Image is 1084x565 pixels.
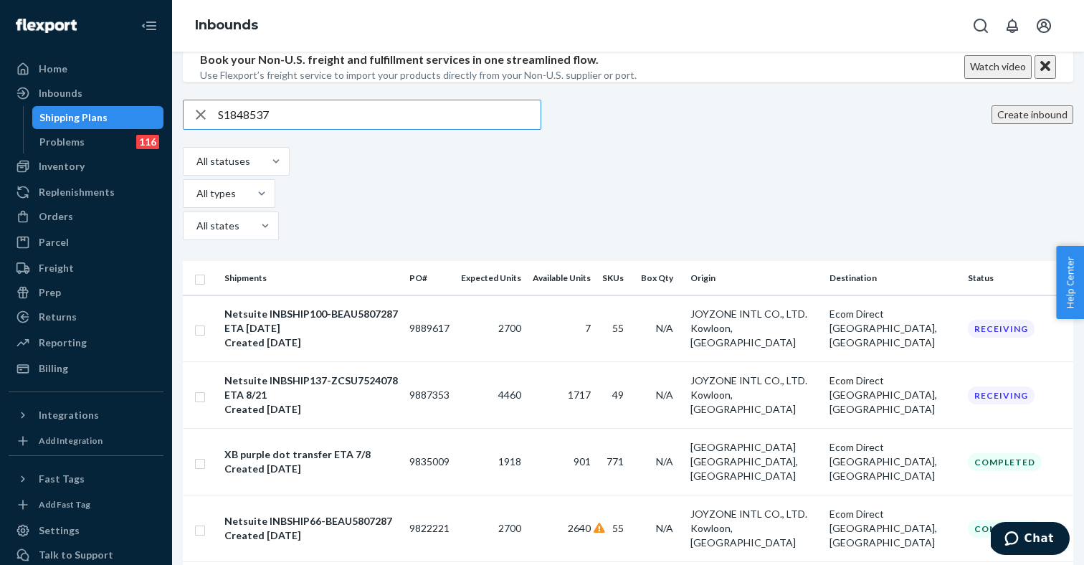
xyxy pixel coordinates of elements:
[224,447,398,462] div: XB purple dot transfer ETA 7/8
[612,322,624,334] span: 55
[200,68,637,82] p: Use Flexport’s freight service to import your products directly from your Non-U.S. supplier or port.
[966,11,995,40] button: Open Search Box
[404,261,455,295] th: PO#
[9,82,163,105] a: Inbounds
[656,389,673,401] span: N/A
[829,374,956,388] div: Ecom Direct
[404,429,455,495] td: 9835009
[16,19,77,33] img: Flexport logo
[200,52,637,68] p: Book your Non-U.S. freight and fulfillment services in one streamlined flow.
[9,467,163,490] button: Fast Tags
[224,374,398,402] div: Netsuite INBSHIP137-ZCSU7524078 ETA 8/21
[962,261,1073,295] th: Status
[585,322,591,334] span: 7
[39,523,80,538] div: Settings
[968,520,1042,538] div: Completed
[968,320,1035,338] div: Receiving
[568,389,591,401] span: 1717
[690,307,817,321] div: JOYZONE INTL CO., LTD.
[612,389,624,401] span: 49
[596,261,635,295] th: SKUs
[690,522,796,549] span: Kowloon, [GEOGRAPHIC_DATA]
[9,155,163,178] a: Inventory
[39,408,99,422] div: Integrations
[404,362,455,429] td: 9887353
[39,185,115,199] div: Replenishments
[32,130,164,153] a: Problems116
[224,307,398,336] div: Netsuite INBSHIP100-BEAU5807287 ETA [DATE]
[968,386,1035,404] div: Receiving
[656,455,673,467] span: N/A
[9,496,163,513] a: Add Fast Tag
[39,498,90,511] div: Add Fast Tag
[224,514,398,528] div: Netsuite INBSHIP66-BEAU5807287
[9,205,163,228] a: Orders
[224,402,398,417] div: Created [DATE]
[690,440,817,455] div: [GEOGRAPHIC_DATA]
[195,17,258,33] a: Inbounds
[498,389,521,401] span: 4460
[184,5,270,47] ol: breadcrumbs
[39,261,74,275] div: Freight
[568,522,591,534] span: 2640
[829,322,937,348] span: [GEOGRAPHIC_DATA], [GEOGRAPHIC_DATA]
[39,235,69,250] div: Parcel
[1056,246,1084,319] span: Help Center
[498,455,521,467] span: 1918
[685,261,823,295] th: Origin
[195,154,196,168] input: All statuses
[829,307,956,321] div: Ecom Direct
[607,455,624,467] span: 771
[992,105,1073,124] button: Create inbound
[612,522,624,534] span: 55
[829,522,937,549] span: [GEOGRAPHIC_DATA], [GEOGRAPHIC_DATA]
[829,440,956,455] div: Ecom Direct
[656,522,673,534] span: N/A
[9,281,163,304] a: Prep
[968,453,1042,471] div: Completed
[9,404,163,427] button: Integrations
[1035,55,1056,79] button: Close
[9,519,163,542] a: Settings
[39,435,103,447] div: Add Integration
[39,209,73,224] div: Orders
[829,507,956,521] div: Ecom Direct
[195,219,196,233] input: All states
[39,159,85,174] div: Inventory
[998,11,1027,40] button: Open notifications
[690,507,817,521] div: JOYZONE INTL CO., LTD.
[39,86,82,100] div: Inbounds
[9,357,163,380] a: Billing
[829,389,937,415] span: [GEOGRAPHIC_DATA], [GEOGRAPHIC_DATA]
[39,548,113,562] div: Talk to Support
[224,336,398,350] div: Created [DATE]
[690,374,817,388] div: JOYZONE INTL CO., LTD.
[527,261,596,295] th: Available Units
[498,522,521,534] span: 2700
[690,322,796,348] span: Kowloon, [GEOGRAPHIC_DATA]
[991,522,1070,558] iframe: Opens a widget where you can chat to one of our agents
[39,285,61,300] div: Prep
[824,261,962,295] th: Destination
[964,55,1032,79] button: Watch video
[39,110,108,125] div: Shipping Plans
[656,322,673,334] span: N/A
[1030,11,1058,40] button: Open account menu
[9,181,163,204] a: Replenishments
[9,331,163,354] a: Reporting
[224,528,398,543] div: Created [DATE]
[218,100,541,129] input: Search inbounds by name, destination, msku...
[39,135,85,149] div: Problems
[9,257,163,280] a: Freight
[195,186,196,201] input: All types
[829,455,937,482] span: [GEOGRAPHIC_DATA], [GEOGRAPHIC_DATA]
[9,231,163,254] a: Parcel
[635,261,685,295] th: Box Qty
[39,62,67,76] div: Home
[135,11,163,40] button: Close Navigation
[32,106,164,129] a: Shipping Plans
[690,389,796,415] span: Kowloon, [GEOGRAPHIC_DATA]
[224,462,398,476] div: Created [DATE]
[455,261,527,295] th: Expected Units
